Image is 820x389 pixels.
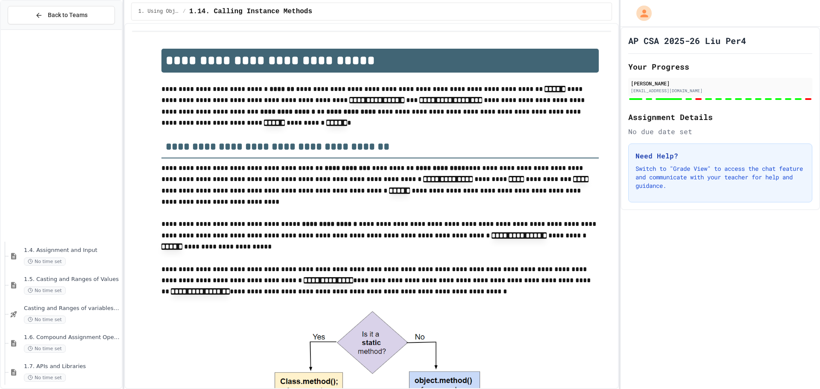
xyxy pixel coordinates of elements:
span: 1.4. Assignment and Input [24,247,120,254]
span: No time set [24,287,66,295]
div: [EMAIL_ADDRESS][DOMAIN_NAME] [631,88,810,94]
span: 1.14. Calling Instance Methods [189,6,312,17]
button: Back to Teams [8,6,115,24]
p: Switch to "Grade View" to access the chat feature and communicate with your teacher for help and ... [635,164,805,190]
div: No due date set [628,126,812,137]
iframe: chat widget [749,318,811,354]
span: No time set [24,257,66,266]
span: 1.7. APIs and Libraries [24,363,120,370]
h3: Need Help? [635,151,805,161]
span: No time set [24,345,66,353]
h1: AP CSA 2025-26 Liu Per4 [628,35,746,47]
div: [PERSON_NAME] [631,79,810,87]
span: / [183,8,186,15]
span: 1.6. Compound Assignment Operators [24,334,120,341]
span: 1. Using Objects and Methods [138,8,179,15]
h2: Assignment Details [628,111,812,123]
span: No time set [24,316,66,324]
h2: Your Progress [628,61,812,73]
span: No time set [24,374,66,382]
iframe: chat widget [784,355,811,380]
span: Back to Teams [48,11,88,20]
div: My Account [627,3,654,23]
span: Casting and Ranges of variables - Quiz [24,305,120,312]
span: 1.5. Casting and Ranges of Values [24,276,120,283]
